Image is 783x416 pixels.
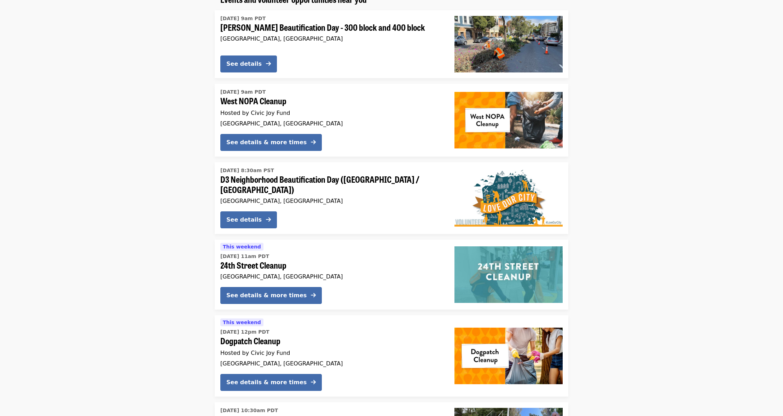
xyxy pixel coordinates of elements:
[226,60,262,68] div: See details
[454,92,563,148] img: West NOPA Cleanup organized by Civic Joy Fund
[311,139,316,146] i: arrow-right icon
[220,167,274,174] time: [DATE] 8:30am PST
[220,260,443,270] span: 24th Street Cleanup
[220,328,269,336] time: [DATE] 12pm PDT
[220,374,322,391] button: See details & more times
[220,88,266,96] time: [DATE] 9am PDT
[220,407,278,414] time: [DATE] 10:30am PDT
[220,22,443,33] span: [PERSON_NAME] Beautification Day - 300 block and 400 block
[223,320,261,325] span: This weekend
[220,273,443,280] div: [GEOGRAPHIC_DATA], [GEOGRAPHIC_DATA]
[220,336,443,346] span: Dogpatch Cleanup
[311,292,316,299] i: arrow-right icon
[220,287,322,304] button: See details & more times
[266,216,271,223] i: arrow-right icon
[220,96,443,106] span: West NOPA Cleanup
[220,253,269,260] time: [DATE] 11am PDT
[266,60,271,67] i: arrow-right icon
[220,120,443,127] div: [GEOGRAPHIC_DATA], [GEOGRAPHIC_DATA]
[226,291,307,300] div: See details & more times
[220,174,443,195] span: D3 Neighborhood Beautification Day ([GEOGRAPHIC_DATA] / [GEOGRAPHIC_DATA])
[220,134,322,151] button: See details & more times
[226,216,262,224] div: See details
[454,170,563,226] img: D3 Neighborhood Beautification Day (North Beach / Russian Hill) organized by SF Public Works
[226,378,307,387] div: See details & more times
[220,15,266,22] time: [DATE] 9am PDT
[215,240,568,310] a: See details for "24th Street Cleanup"
[454,16,563,72] img: Guerrero Beautification Day - 300 block and 400 block organized by SF Public Works
[220,35,443,42] div: [GEOGRAPHIC_DATA], [GEOGRAPHIC_DATA]
[220,55,277,72] button: See details
[311,379,316,386] i: arrow-right icon
[220,350,290,356] span: Hosted by Civic Joy Fund
[220,198,443,204] div: [GEOGRAPHIC_DATA], [GEOGRAPHIC_DATA]
[215,10,568,78] a: See details for "Guerrero Beautification Day - 300 block and 400 block"
[454,328,563,384] img: Dogpatch Cleanup organized by Civic Joy Fund
[220,211,277,228] button: See details
[454,246,563,303] img: 24th Street Cleanup organized by SF Public Works
[220,360,443,367] div: [GEOGRAPHIC_DATA], [GEOGRAPHIC_DATA]
[220,110,290,116] span: Hosted by Civic Joy Fund
[226,138,307,147] div: See details & more times
[215,315,568,397] a: See details for "Dogpatch Cleanup"
[215,84,568,157] a: See details for "West NOPA Cleanup"
[223,244,261,250] span: This weekend
[215,162,568,234] a: See details for "D3 Neighborhood Beautification Day (North Beach / Russian Hill)"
